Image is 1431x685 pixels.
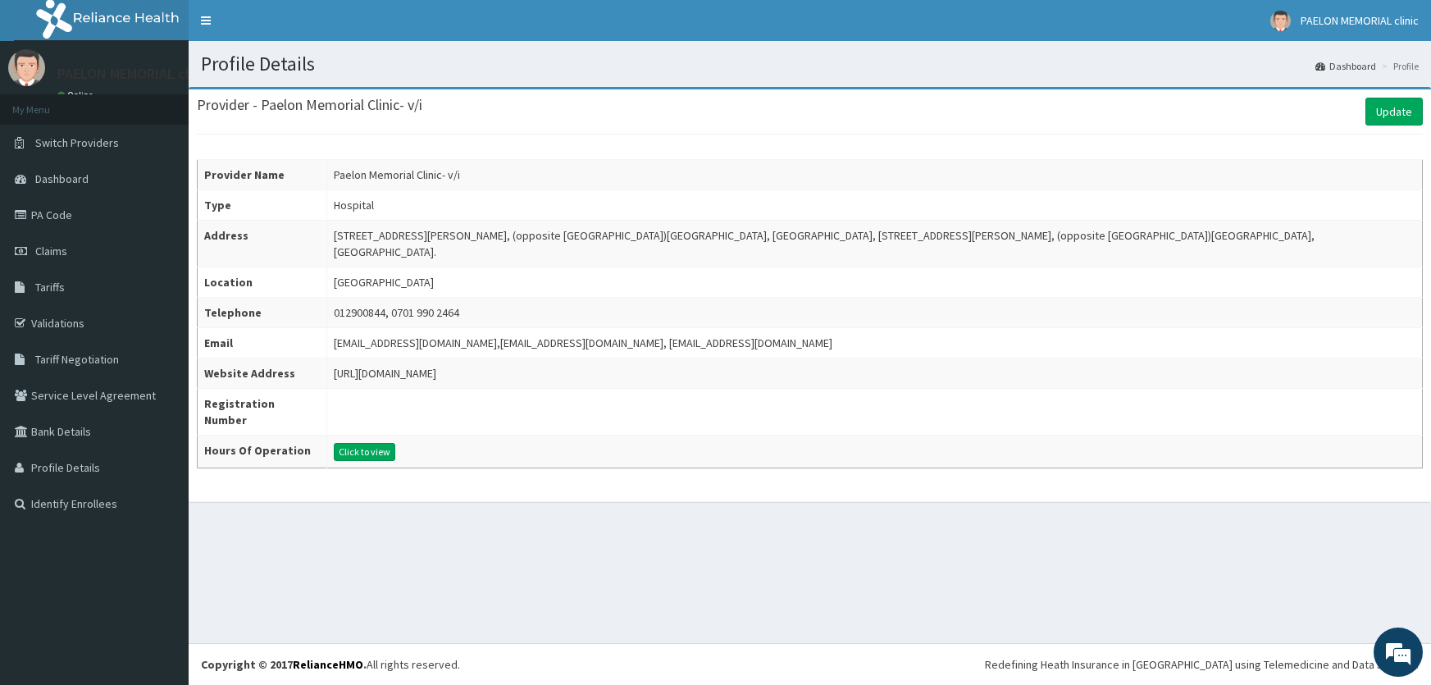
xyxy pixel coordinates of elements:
[35,280,65,295] span: Tariffs
[334,335,832,351] div: [EMAIL_ADDRESS][DOMAIN_NAME],[EMAIL_ADDRESS][DOMAIN_NAME], [EMAIL_ADDRESS][DOMAIN_NAME]
[35,135,119,150] span: Switch Providers
[334,365,436,381] div: [URL][DOMAIN_NAME]
[1270,11,1291,31] img: User Image
[201,657,367,672] strong: Copyright © 2017 .
[35,352,119,367] span: Tariff Negotiation
[35,171,89,186] span: Dashboard
[189,643,1431,685] footer: All rights reserved.
[334,274,434,290] div: [GEOGRAPHIC_DATA]
[1365,98,1423,126] a: Update
[57,89,97,101] a: Online
[985,656,1419,673] div: Redefining Heath Insurance in [GEOGRAPHIC_DATA] using Telemedicine and Data Science!
[1315,59,1376,73] a: Dashboard
[1301,13,1419,28] span: PAELON MEMORIAL clinic
[35,244,67,258] span: Claims
[198,389,327,436] th: Registration Number
[293,657,363,672] a: RelianceHMO
[334,197,374,213] div: Hospital
[198,436,327,468] th: Hours Of Operation
[334,304,459,321] div: 012900844, 0701 990 2464
[197,98,422,112] h3: Provider - Paelon Memorial Clinic- v/i
[198,221,327,267] th: Address
[334,167,460,183] div: Paelon Memorial Clinic- v/i
[198,190,327,221] th: Type
[198,328,327,358] th: Email
[198,160,327,190] th: Provider Name
[1378,59,1419,73] li: Profile
[57,66,212,81] p: PAELON MEMORIAL clinic
[334,443,395,461] button: Click to view
[334,227,1415,260] div: [STREET_ADDRESS][PERSON_NAME], (opposite [GEOGRAPHIC_DATA])[GEOGRAPHIC_DATA], [GEOGRAPHIC_DATA], ...
[198,298,327,328] th: Telephone
[201,53,1419,75] h1: Profile Details
[198,358,327,389] th: Website Address
[8,49,45,86] img: User Image
[198,267,327,298] th: Location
